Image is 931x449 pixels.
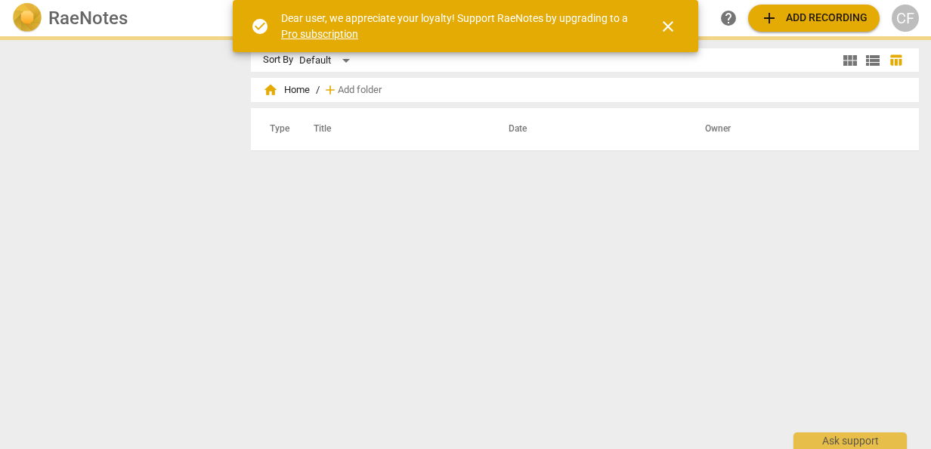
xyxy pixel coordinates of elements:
span: / [316,85,320,96]
div: Ask support [793,432,907,449]
button: Close [650,8,686,45]
span: add [323,82,338,98]
img: Logo [12,3,42,33]
span: help [719,9,738,27]
span: Add folder [338,85,382,96]
div: Dear user, we appreciate your loyalty! Support RaeNotes by upgrading to a [281,11,632,42]
a: LogoRaeNotes [12,3,236,33]
span: close [659,17,677,36]
span: view_list [864,51,882,70]
a: Pro subscription [281,28,358,40]
span: add [760,9,778,27]
th: Date [490,108,687,150]
a: Help [715,5,742,32]
th: Owner [687,108,903,150]
th: Title [295,108,490,150]
button: CF [892,5,919,32]
span: table_chart [889,53,903,67]
th: Type [258,108,295,150]
h2: RaeNotes [48,8,128,29]
span: Home [263,82,310,98]
span: view_module [841,51,859,70]
div: Sort By [263,54,293,66]
span: check_circle [251,17,269,36]
button: Tile view [839,49,861,72]
span: home [263,82,278,98]
button: Table view [884,49,907,72]
button: List view [861,49,884,72]
div: Default [299,48,355,73]
span: Add recording [760,9,868,27]
button: Upload [748,5,880,32]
